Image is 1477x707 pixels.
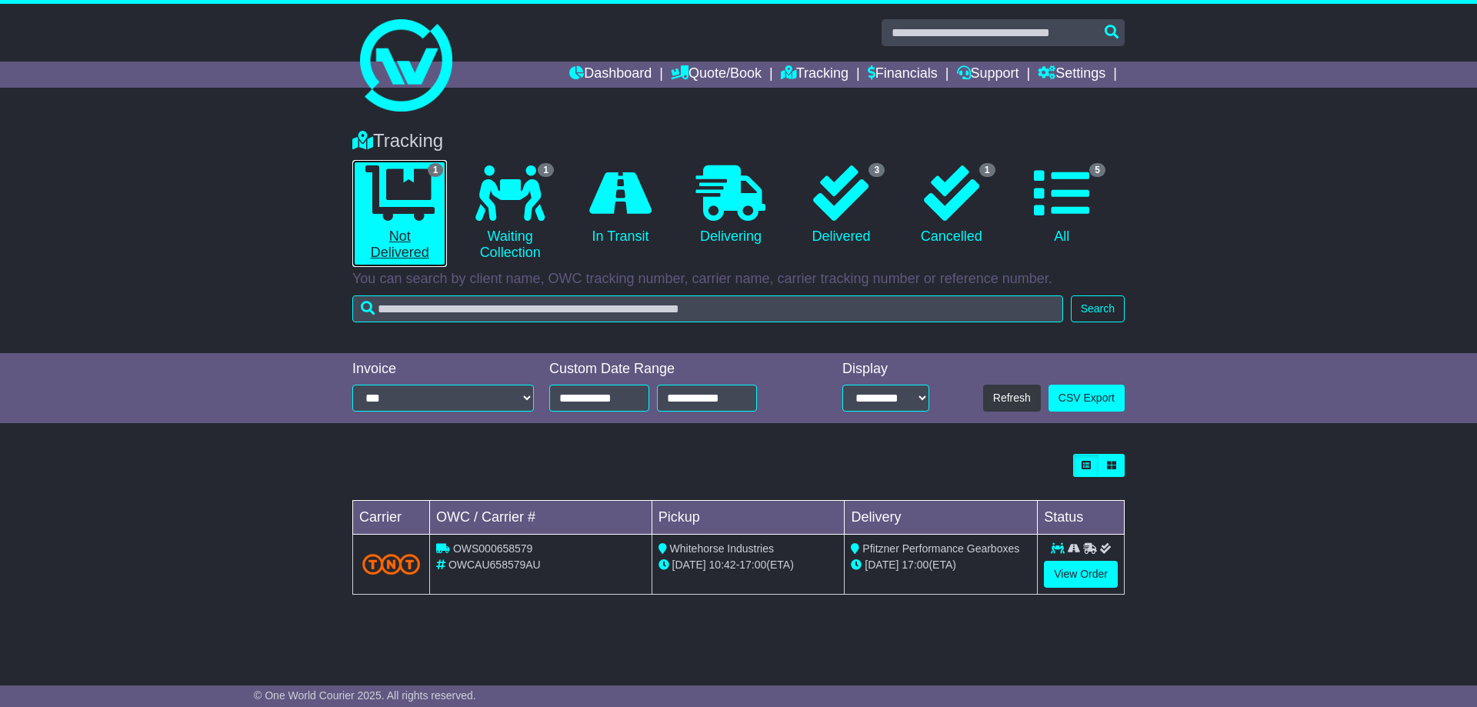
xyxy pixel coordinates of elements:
span: 17:00 [902,559,929,571]
a: Settings [1038,62,1105,88]
span: 10:42 [709,559,736,571]
a: 1 Not Delivered [352,160,447,267]
p: You can search by client name, OWC tracking number, carrier name, carrier tracking number or refe... [352,271,1125,288]
button: Refresh [983,385,1041,412]
span: 17:00 [739,559,766,571]
a: 5 All [1015,160,1109,251]
span: 1 [979,163,995,177]
div: Tracking [345,130,1132,152]
a: In Transit [573,160,668,251]
a: Financials [868,62,938,88]
span: 3 [869,163,885,177]
td: Carrier [353,501,430,535]
a: Dashboard [569,62,652,88]
div: Invoice [352,361,534,378]
span: [DATE] [865,559,899,571]
td: OWC / Carrier # [430,501,652,535]
a: Support [957,62,1019,88]
span: 1 [428,163,444,177]
td: Pickup [652,501,845,535]
a: View Order [1044,561,1118,588]
a: Delivering [683,160,778,251]
a: 3 Delivered [794,160,889,251]
td: Status [1038,501,1125,535]
a: Tracking [781,62,849,88]
div: (ETA) [851,557,1031,573]
div: Display [842,361,929,378]
span: 5 [1089,163,1105,177]
span: OWCAU658579AU [448,559,541,571]
a: 1 Cancelled [904,160,999,251]
img: TNT_Domestic.png [362,554,420,575]
span: OWS000658579 [453,542,533,555]
button: Search [1071,295,1125,322]
a: Quote/Book [671,62,762,88]
span: 1 [538,163,554,177]
a: 1 Waiting Collection [462,160,557,267]
div: - (ETA) [658,557,839,573]
a: CSV Export [1049,385,1125,412]
span: Pfitzner Performance Gearboxes [862,542,1019,555]
span: © One World Courier 2025. All rights reserved. [254,689,476,702]
td: Delivery [845,501,1038,535]
span: [DATE] [672,559,706,571]
span: Whitehorse Industries [670,542,774,555]
div: Custom Date Range [549,361,796,378]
